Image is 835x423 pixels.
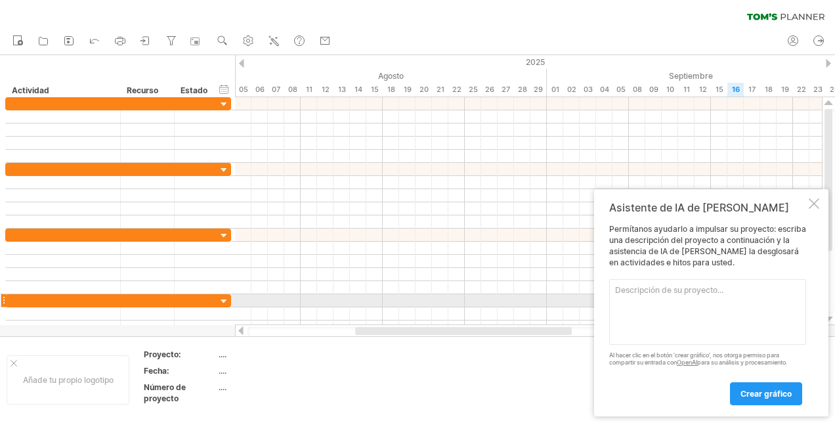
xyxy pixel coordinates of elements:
[530,83,547,97] div: Friday, 29 August 2025
[383,83,399,97] div: Monday, 18 August 2025
[202,69,547,83] div: August 2025
[219,365,329,376] div: ....
[609,352,806,367] div: Al hacer clic en el botón 'crear gráfico', nos otorga permiso para compartir su entrada con para ...
[12,84,113,97] div: Actividad
[481,83,498,97] div: Tuesday, 26 August 2025
[144,365,216,376] div: Fecha:
[127,84,167,97] div: Recurso
[416,83,432,97] div: Wednesday, 20 August 2025
[662,83,678,97] div: Wednesday, 10 September 2025
[350,83,366,97] div: Thursday, 14 August 2025
[448,83,465,97] div: Friday, 22 August 2025
[23,375,114,385] font: Añade tu propio logotipo
[777,83,793,97] div: Friday, 19 September 2025
[547,83,563,97] div: Monday, 1 September 2025
[465,83,481,97] div: Monday, 25 August 2025
[612,83,629,97] div: Friday, 5 September 2025
[144,349,216,360] div: Proyecto:
[284,83,301,97] div: Friday, 8 August 2025
[596,83,612,97] div: Thursday, 4 September 2025
[333,83,350,97] div: Wednesday, 13 August 2025
[809,83,826,97] div: Tuesday, 23 September 2025
[268,83,284,97] div: Thursday, 7 August 2025
[580,83,596,97] div: Wednesday, 3 September 2025
[317,83,333,97] div: Tuesday, 12 August 2025
[144,382,216,404] div: Número de proyecto
[399,83,416,97] div: Tuesday, 19 August 2025
[235,83,251,97] div: Tuesday, 5 August 2025
[695,83,711,97] div: Friday, 12 September 2025
[219,382,329,393] div: ....
[251,83,268,97] div: Wednesday, 6 August 2025
[793,83,809,97] div: Monday, 22 September 2025
[301,83,317,97] div: Monday, 11 August 2025
[678,83,695,97] div: Thursday, 11 September 2025
[744,83,760,97] div: Wednesday, 17 September 2025
[645,83,662,97] div: Tuesday, 9 September 2025
[677,359,697,366] a: OpenAI
[219,349,329,360] div: ....
[730,382,802,405] a: Crear gráfico
[609,224,806,267] font: Permítanos ayudarlo a impulsar su proyecto: escriba una descripción del proyecto a continuación y...
[366,83,383,97] div: Friday, 15 August 2025
[181,84,209,97] div: Estado
[629,83,645,97] div: Monday, 8 September 2025
[432,83,448,97] div: Thursday, 21 August 2025
[498,83,514,97] div: Wednesday, 27 August 2025
[609,201,806,214] div: Asistente de IA de [PERSON_NAME]
[740,389,792,399] span: Crear gráfico
[711,83,727,97] div: Monday, 15 September 2025
[760,83,777,97] div: Thursday, 18 September 2025
[563,83,580,97] div: Tuesday, 2 September 2025
[514,83,530,97] div: Thursday, 28 August 2025
[727,83,744,97] div: Tuesday, 16 September 2025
